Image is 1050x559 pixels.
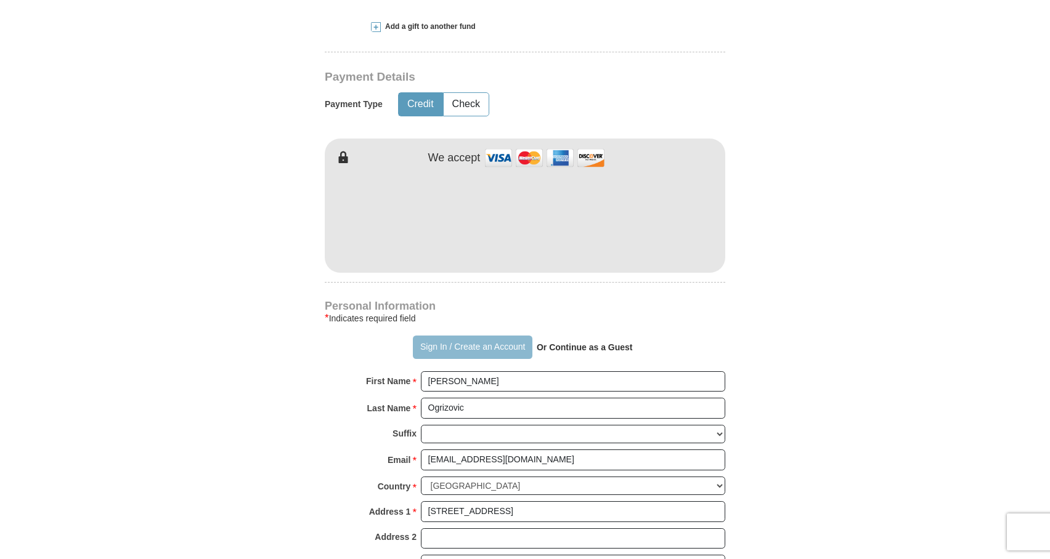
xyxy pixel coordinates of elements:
strong: Suffix [393,425,417,442]
strong: Country [378,478,411,495]
button: Sign In / Create an Account [413,336,532,359]
strong: First Name [366,372,410,390]
strong: Address 1 [369,503,411,520]
strong: Address 2 [375,528,417,545]
h4: We accept [428,151,481,165]
strong: Last Name [367,400,411,417]
button: Check [444,93,489,116]
strong: Email [388,451,410,469]
div: Indicates required field [325,311,725,326]
button: Credit [399,93,442,116]
strong: Or Continue as a Guest [537,342,633,352]
h4: Personal Information [325,301,725,311]
h5: Payment Type [325,99,383,110]
h3: Payment Details [325,70,639,84]
img: credit cards accepted [483,145,606,171]
span: Add a gift to another fund [381,22,476,32]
